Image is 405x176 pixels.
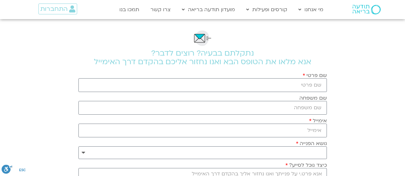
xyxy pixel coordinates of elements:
a: מי אנחנו [295,4,327,16]
label: אימייל [309,118,327,124]
span: התחברות [40,5,68,12]
h2: נתקלתם בבעיה? רוצים לדבר? אנא מלאו את הטופס הבא ואנו נחזור אליכם בהקדם דרך האימייל [78,49,327,66]
a: תמכו בנו [116,4,142,16]
input: אימייל [78,124,327,137]
a: צרו קשר [147,4,174,16]
a: קורסים ופעילות [243,4,290,16]
label: שם משפחה [299,95,327,101]
input: שם משפחה [78,101,327,115]
input: שם פרטי [78,78,327,92]
a: מועדון תודעה בריאה [179,4,238,16]
label: כיצד נוכל לסייע? [285,162,327,168]
label: שם פרטי [303,73,327,78]
label: נושא הפנייה [296,141,327,146]
a: התחברות [38,4,77,14]
img: תודעה בריאה [352,5,381,14]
